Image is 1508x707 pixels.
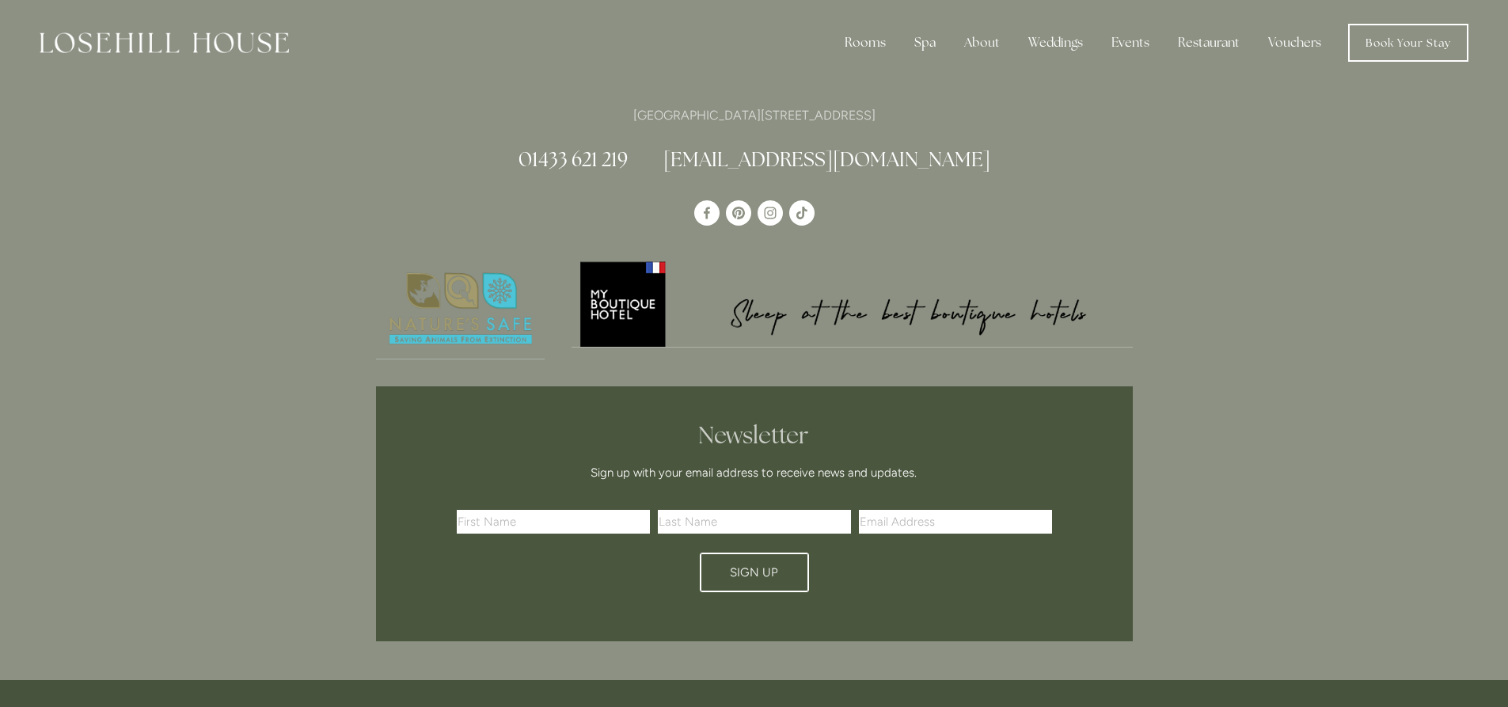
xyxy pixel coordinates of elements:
div: Rooms [832,27,898,59]
a: TikTok [789,200,815,226]
img: Losehill House [40,32,289,53]
p: Sign up with your email address to receive news and updates. [462,463,1046,482]
span: Sign Up [730,565,778,580]
img: My Boutique Hotel - Logo [572,259,1133,347]
input: Email Address [859,510,1052,534]
div: Restaurant [1165,27,1252,59]
h2: Newsletter [462,421,1046,450]
a: 01433 621 219 [518,146,628,172]
div: Spa [902,27,948,59]
p: [GEOGRAPHIC_DATA][STREET_ADDRESS] [376,105,1133,126]
a: Book Your Stay [1348,24,1468,62]
a: Instagram [758,200,783,226]
img: Nature's Safe - Logo [376,259,545,359]
input: Last Name [658,510,851,534]
div: Events [1099,27,1162,59]
a: Vouchers [1255,27,1334,59]
a: Pinterest [726,200,751,226]
input: First Name [457,510,650,534]
button: Sign Up [700,553,809,592]
a: My Boutique Hotel - Logo [572,259,1133,348]
a: [EMAIL_ADDRESS][DOMAIN_NAME] [663,146,990,172]
a: Losehill House Hotel & Spa [694,200,720,226]
div: About [952,27,1012,59]
div: Weddings [1016,27,1096,59]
